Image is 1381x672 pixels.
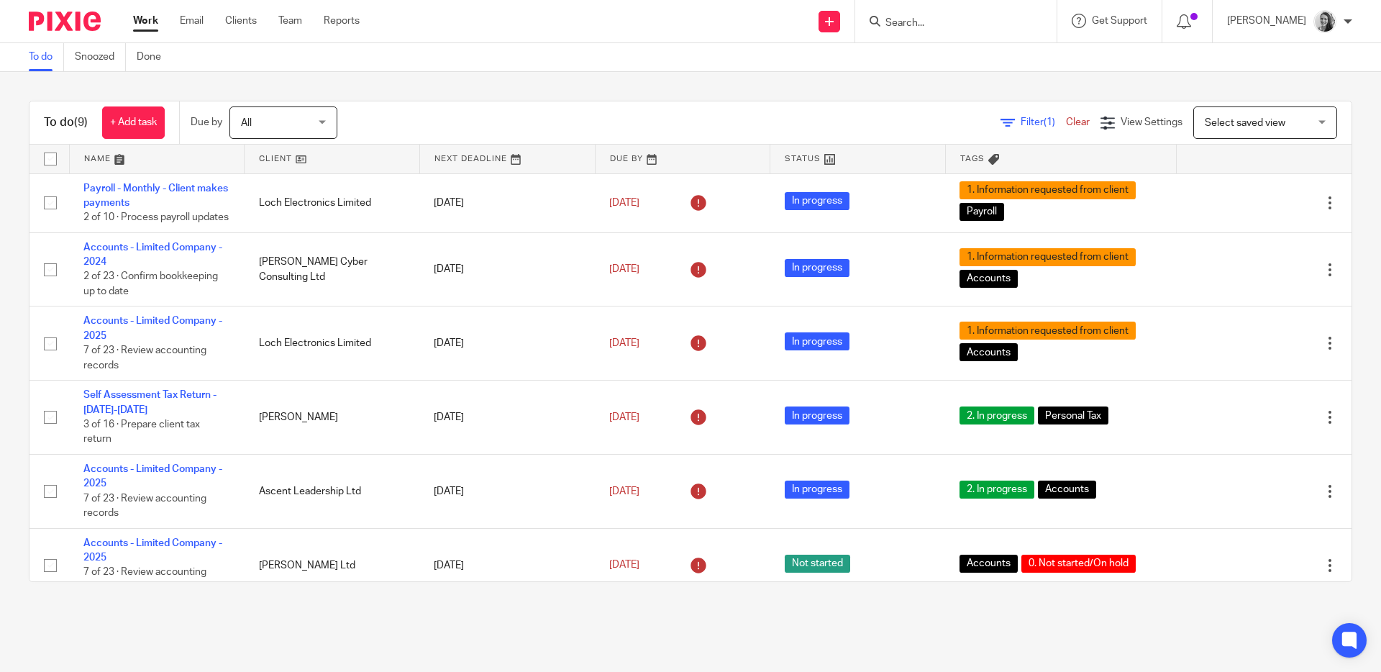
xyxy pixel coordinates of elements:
[83,538,222,563] a: Accounts - Limited Company - 2025
[83,464,222,489] a: Accounts - Limited Company - 2025
[1038,481,1096,499] span: Accounts
[1066,117,1090,127] a: Clear
[1044,117,1055,127] span: (1)
[1021,555,1136,573] span: 0. Not started/On hold
[245,381,420,455] td: [PERSON_NAME]
[180,14,204,28] a: Email
[245,528,420,602] td: [PERSON_NAME] Ltd
[960,481,1034,499] span: 2. In progress
[1038,407,1108,424] span: Personal Tax
[83,419,200,445] span: 3 of 16 · Prepare client tax return
[785,192,849,210] span: In progress
[102,106,165,139] a: + Add task
[960,181,1136,199] span: 1. Information requested from client
[884,17,1013,30] input: Search
[245,232,420,307] td: [PERSON_NAME] Cyber Consulting Ltd
[419,232,595,307] td: [DATE]
[191,115,222,130] p: Due by
[44,115,88,130] h1: To do
[785,555,850,573] span: Not started
[609,412,639,422] span: [DATE]
[419,307,595,381] td: [DATE]
[419,173,595,232] td: [DATE]
[137,43,172,71] a: Done
[609,560,639,571] span: [DATE]
[960,248,1136,266] span: 1. Information requested from client
[29,12,101,31] img: Pixie
[1121,117,1182,127] span: View Settings
[960,407,1034,424] span: 2. In progress
[785,259,849,277] span: In progress
[324,14,360,28] a: Reports
[83,494,206,519] span: 7 of 23 · Review accounting records
[83,390,217,414] a: Self Assessment Tax Return - [DATE]-[DATE]
[278,14,302,28] a: Team
[1313,10,1336,33] img: IMG-0056.JPG
[83,242,222,267] a: Accounts - Limited Company - 2024
[785,332,849,350] span: In progress
[609,338,639,348] span: [DATE]
[1021,117,1066,127] span: Filter
[83,345,206,371] span: 7 of 23 · Review accounting records
[75,43,126,71] a: Snoozed
[960,203,1004,221] span: Payroll
[241,118,252,128] span: All
[83,272,218,297] span: 2 of 23 · Confirm bookkeeping up to date
[785,407,849,424] span: In progress
[960,155,985,163] span: Tags
[83,568,206,593] span: 7 of 23 · Review accounting records
[419,528,595,602] td: [DATE]
[419,455,595,529] td: [DATE]
[960,270,1018,288] span: Accounts
[419,381,595,455] td: [DATE]
[245,455,420,529] td: Ascent Leadership Ltd
[74,117,88,128] span: (9)
[83,183,228,208] a: Payroll - Monthly - Client makes payments
[245,173,420,232] td: Loch Electronics Limited
[609,198,639,208] span: [DATE]
[245,307,420,381] td: Loch Electronics Limited
[133,14,158,28] a: Work
[609,486,639,496] span: [DATE]
[1227,14,1306,28] p: [PERSON_NAME]
[960,555,1018,573] span: Accounts
[609,264,639,274] span: [DATE]
[785,481,849,499] span: In progress
[1205,118,1285,128] span: Select saved view
[1092,16,1147,26] span: Get Support
[83,316,222,340] a: Accounts - Limited Company - 2025
[29,43,64,71] a: To do
[960,343,1018,361] span: Accounts
[225,14,257,28] a: Clients
[83,212,229,222] span: 2 of 10 · Process payroll updates
[960,322,1136,340] span: 1. Information requested from client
